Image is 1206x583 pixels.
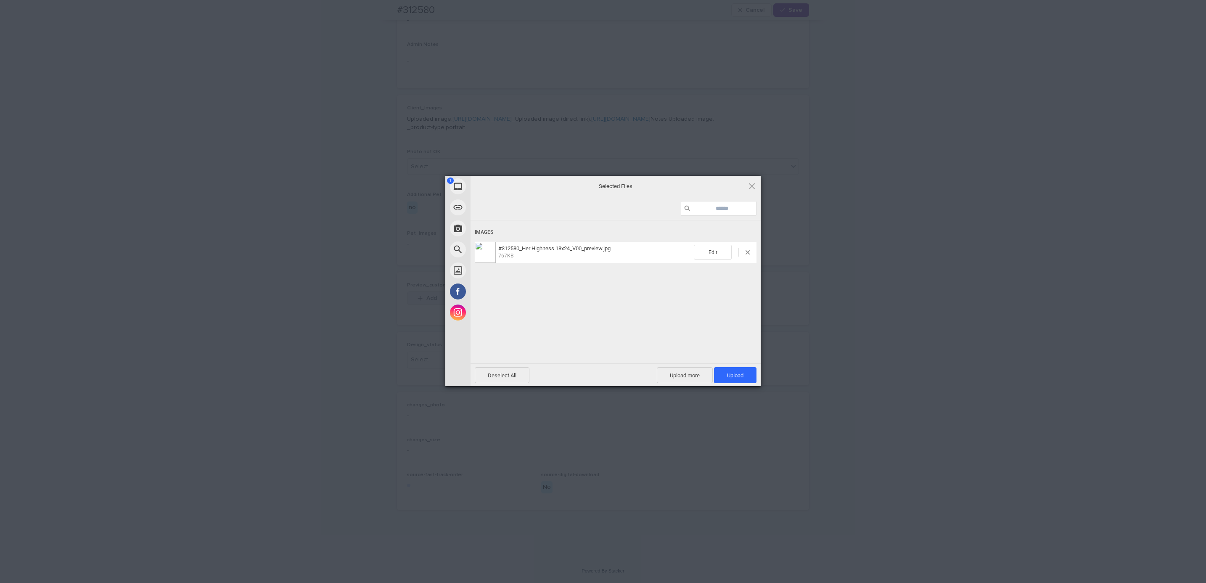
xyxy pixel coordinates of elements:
div: Web Search [445,239,546,260]
div: My Device [445,176,546,197]
span: #312580_Her Highness 18x24_V00_preview.jpg [498,245,611,252]
div: Link (URL) [445,197,546,218]
img: bcd5f17d-9fa0-46fe-b231-27e6d93e0589 [475,242,496,263]
span: Selected Files [532,183,700,190]
span: 1 [447,178,454,184]
div: Images [475,225,756,240]
div: Take Photo [445,218,546,239]
div: Instagram [445,302,546,323]
div: Unsplash [445,260,546,281]
span: Upload more [657,367,713,383]
span: Edit [694,245,732,260]
div: Facebook [445,281,546,302]
span: Upload [727,372,743,379]
span: #312580_Her Highness 18x24_V00_preview.jpg [496,245,694,259]
span: Upload [714,367,756,383]
span: 767KB [498,253,513,259]
span: Click here or hit ESC to close picker [747,181,756,191]
span: Deselect All [475,367,529,383]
